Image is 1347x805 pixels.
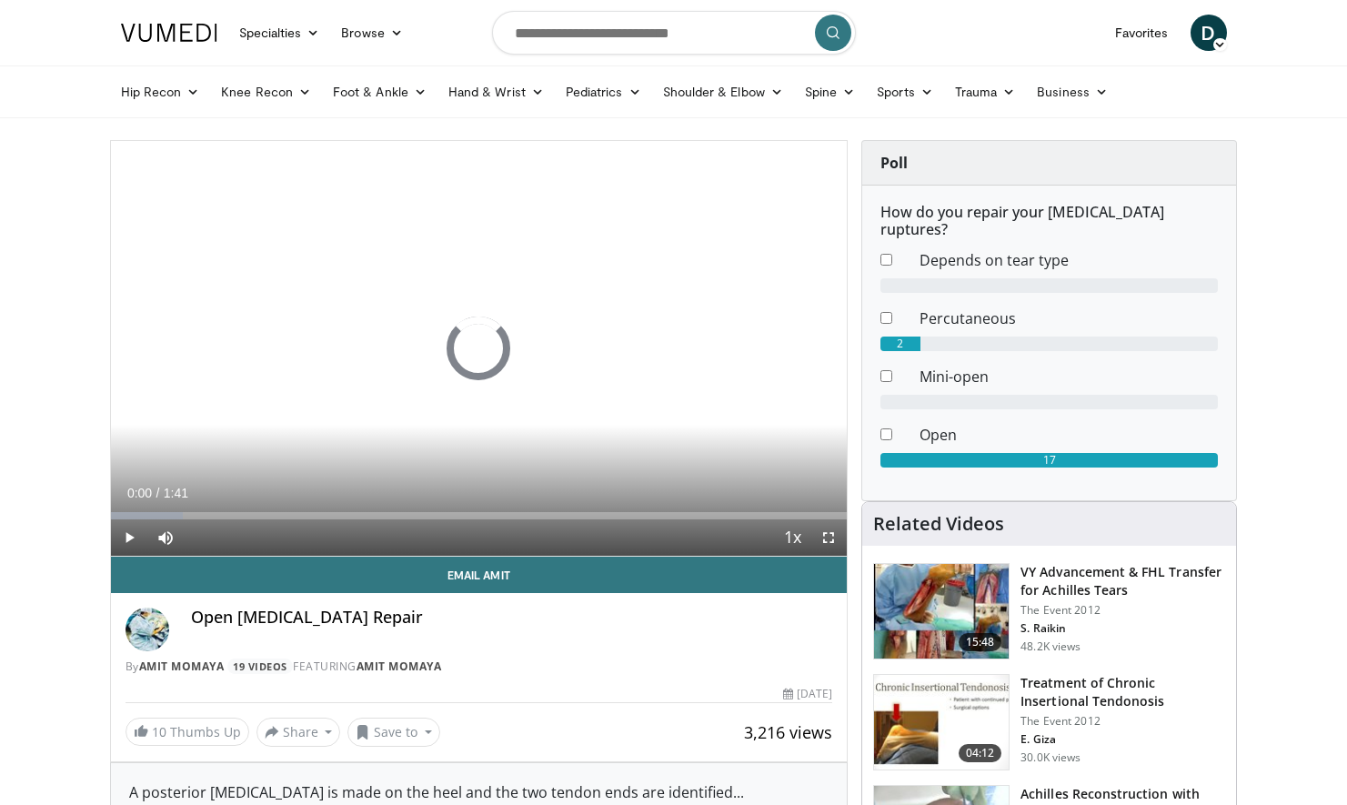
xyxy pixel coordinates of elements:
img: VuMedi Logo [121,24,217,42]
img: f5016854-7c5d-4d2b-bf8b-0701c028b37d.150x105_q85_crop-smart_upscale.jpg [874,564,1009,659]
button: Save to [347,718,440,747]
a: 04:12 Treatment of Chronic Insertional Tendonosis The Event 2012 E. Giza 30.0K views [873,674,1225,770]
a: Hand & Wrist [437,74,555,110]
dd: Depends on tear type [906,249,1231,271]
a: 19 Videos [227,659,294,674]
dd: Mini-open [906,366,1231,387]
span: 04:12 [959,744,1002,762]
p: 30.0K views [1020,750,1081,765]
a: 15:48 VY Advancement & FHL Transfer for Achilles Tears The Event 2012 S. Raikin 48.2K views [873,563,1225,659]
a: Foot & Ankle [322,74,437,110]
span: 15:48 [959,633,1002,651]
a: Browse [330,15,414,51]
h6: How do you repair your [MEDICAL_DATA] ruptures? [880,204,1218,238]
p: 48.2K views [1020,639,1081,654]
a: Sports [866,74,944,110]
a: Amit Momaya [357,659,442,674]
button: Mute [147,519,184,556]
a: Amit Momaya [139,659,225,674]
video-js: Video Player [111,141,848,557]
a: Business [1026,74,1119,110]
button: Share [256,718,341,747]
span: 1:41 [164,486,188,500]
a: Spine [794,74,866,110]
a: Knee Recon [210,74,322,110]
div: [DATE] [783,686,832,702]
a: Shoulder & Elbow [652,74,794,110]
p: S. Raikin [1020,621,1225,636]
div: 2 [880,337,920,351]
p: The Event 2012 [1020,714,1225,729]
p: The Event 2012 [1020,603,1225,618]
span: 0:00 [127,486,152,500]
img: Avatar [126,608,169,651]
a: Pediatrics [555,74,652,110]
a: Specialties [228,15,331,51]
span: / [156,486,160,500]
div: 17 [880,453,1218,468]
h4: Related Videos [873,513,1004,535]
a: D [1191,15,1227,51]
button: Playback Rate [774,519,810,556]
a: Hip Recon [110,74,211,110]
div: By FEATURING [126,659,833,675]
span: 10 [152,723,166,740]
h3: VY Advancement & FHL Transfer for Achilles Tears [1020,563,1225,599]
span: 3,216 views [744,721,832,743]
button: Play [111,519,147,556]
a: Favorites [1104,15,1180,51]
dd: Open [906,424,1231,446]
button: Fullscreen [810,519,847,556]
h4: Open [MEDICAL_DATA] Repair [191,608,833,628]
a: 10 Thumbs Up [126,718,249,746]
strong: Poll [880,153,908,173]
h3: Treatment of Chronic Insertional Tendonosis [1020,674,1225,710]
input: Search topics, interventions [492,11,856,55]
dd: Percutaneous [906,307,1231,329]
a: Email Amit [111,557,848,593]
div: Progress Bar [111,512,848,519]
img: O0cEsGv5RdudyPNn4xMDoxOmtxOwKG7D_1.150x105_q85_crop-smart_upscale.jpg [874,675,1009,770]
a: Trauma [944,74,1027,110]
p: E. Giza [1020,732,1225,747]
